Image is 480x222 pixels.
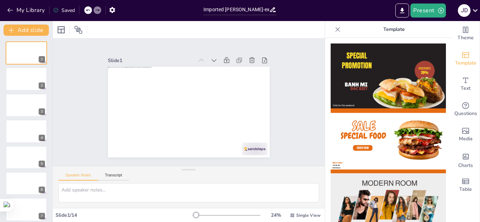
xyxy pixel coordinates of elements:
[296,213,320,218] span: Single View
[343,21,445,38] p: Template
[458,4,471,18] button: J D
[267,212,284,218] div: 24 %
[395,4,409,18] button: Export to PowerPoint
[74,26,83,34] span: Position
[459,135,473,143] span: Media
[6,198,47,221] div: 7
[203,5,269,15] input: Insert title
[6,94,47,117] div: 3
[39,82,45,89] div: 2
[39,108,45,115] div: 3
[39,161,45,167] div: 5
[6,120,47,143] div: 4
[458,4,471,17] div: J D
[452,46,480,72] div: Add ready made slides
[454,110,477,117] span: Questions
[459,186,472,193] span: Table
[4,25,49,36] button: Add slide
[458,34,474,42] span: Theme
[452,72,480,97] div: Add text boxes
[458,162,473,169] span: Charts
[455,59,476,67] span: Template
[39,213,45,219] div: 7
[6,41,47,65] div: 1
[39,56,45,62] div: 1
[56,212,193,218] div: Slide 1 / 14
[452,173,480,198] div: Add a table
[6,172,47,195] div: 6
[331,43,446,108] img: thumb-1.png
[53,7,75,14] div: Saved
[461,85,471,92] span: Text
[452,147,480,173] div: Add charts and graphs
[98,173,129,181] button: Transcript
[6,146,47,169] div: 5
[6,67,47,90] div: 2
[227,26,242,112] div: Slide 1
[452,97,480,122] div: Get real-time input from your audience
[5,5,48,16] button: My Library
[58,173,98,181] button: Speaker Notes
[56,24,67,35] div: Layout
[410,4,446,18] button: Present
[331,108,446,173] img: thumb-2.png
[39,187,45,193] div: 6
[452,21,480,46] div: Change the overall theme
[39,135,45,141] div: 4
[452,122,480,147] div: Add images, graphics, shapes or video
